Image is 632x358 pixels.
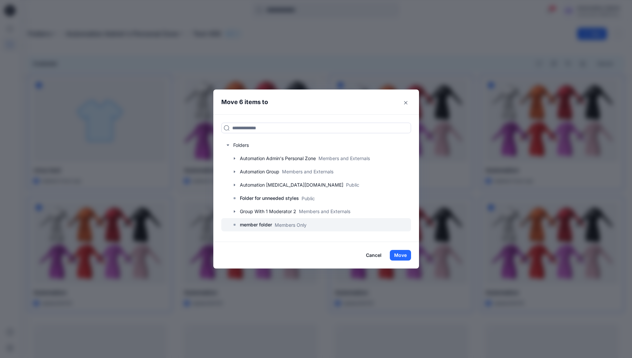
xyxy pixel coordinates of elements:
button: Move [390,250,411,261]
p: Public [302,195,315,202]
p: Folder for unneeded styles [240,194,299,202]
button: Close [400,97,411,108]
p: Members Only [275,221,307,228]
header: Move 6 items to [213,89,409,114]
button: Cancel [362,250,386,261]
p: member folder [240,221,272,229]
